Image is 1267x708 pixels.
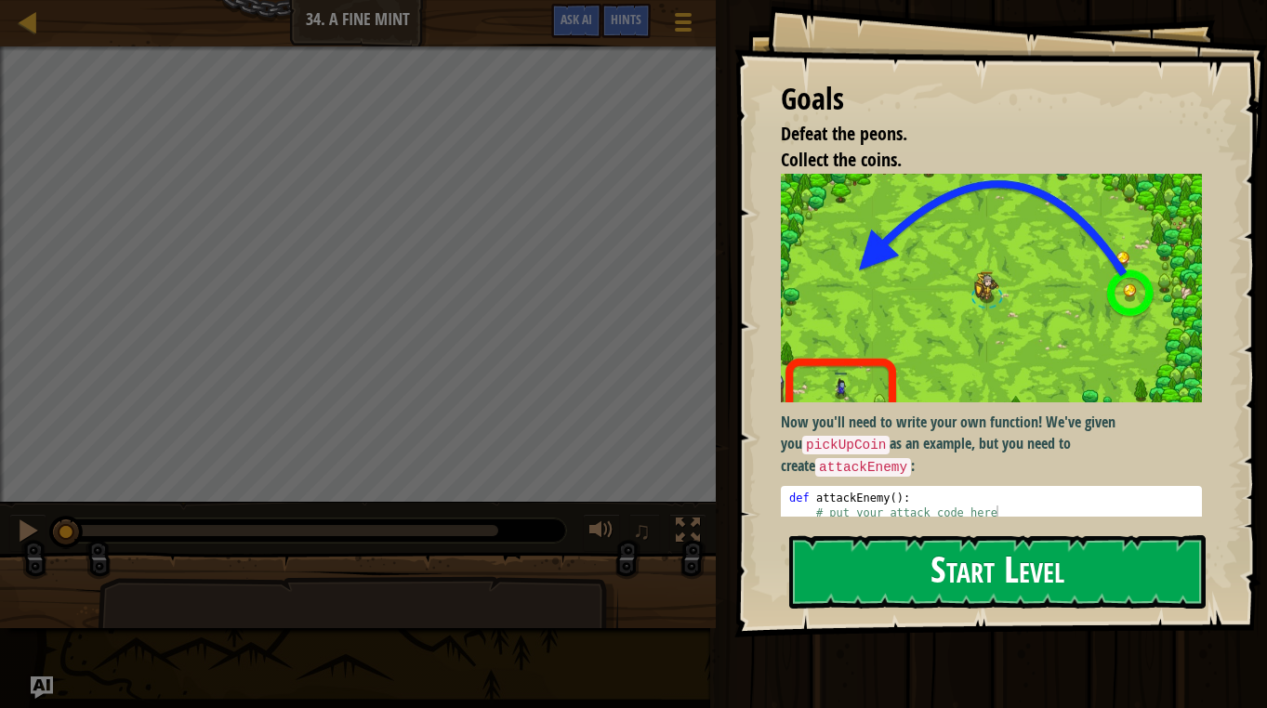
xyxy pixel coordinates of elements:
button: ♫ [629,514,661,552]
button: Start Level [789,535,1206,609]
span: Hints [611,10,641,28]
button: ⌘ + P: Pause [9,514,46,552]
code: pickUpCoin [802,436,890,454]
button: Show game menu [660,4,706,47]
button: Adjust volume [583,514,620,552]
img: A fine mint [781,174,1202,403]
button: Toggle fullscreen [669,514,706,552]
button: Ask AI [551,4,601,38]
p: Now you'll need to write your own function! We've given you as an example, but you need to create : [781,412,1202,477]
span: Collect the coins. [781,147,902,172]
div: Goals [781,78,1202,121]
li: Collect the coins. [758,147,1197,174]
button: Ask AI [31,676,53,699]
span: Defeat the peons. [781,121,907,146]
span: Ask AI [561,10,592,28]
span: ♫ [633,517,652,544]
li: Defeat the peons. [758,121,1197,148]
code: attackEnemy [815,458,911,477]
